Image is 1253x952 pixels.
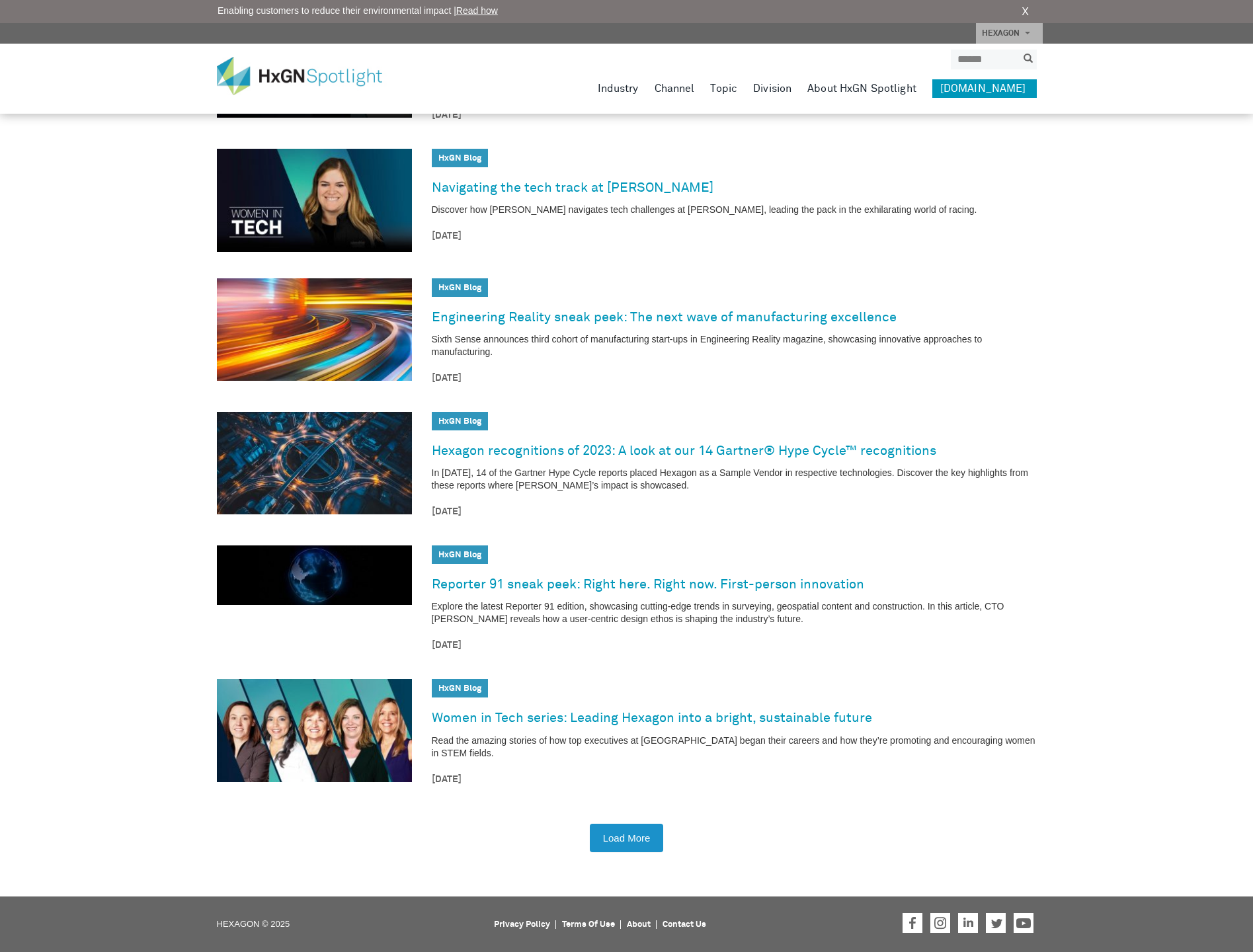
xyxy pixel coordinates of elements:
[1014,913,1033,933] a: Hexagon on Youtube
[432,639,1037,653] time: [DATE]
[807,79,916,98] a: About HxGN Spotlight
[432,440,936,461] a: Hexagon recognitions of 2023: A look at our 14 Gartner® Hype Cycle™ recognitions
[432,333,1037,358] p: Sixth Sense announces third cohort of manufacturing start-ups in Engineering Reality magazine, sh...
[217,149,412,251] img: Navigating the tech track at Hendrick Motorsports
[958,913,978,933] a: Hexagon on LinkedIn
[976,23,1043,44] a: HEXAGON
[598,79,639,98] a: Industry
[432,505,1037,519] time: [DATE]
[710,79,737,98] a: Topic
[432,467,1037,492] p: In [DATE], 14 of the Gartner Hype Cycle reports placed Hexagon as a Sample Vendor in respective t...
[655,79,695,98] a: Channel
[456,5,498,16] a: Read how
[432,600,1037,625] p: Explore the latest Reporter 91 edition, showcasing cutting-edge trends in surveying, geospatial c...
[562,920,615,929] a: Terms Of Use
[432,773,1037,787] time: [DATE]
[217,278,412,381] img: Engineering Reality sneak peek: The next wave of manufacturing excellence
[627,920,651,929] a: About
[494,920,550,929] a: Privacy Policy
[903,913,922,933] a: Hexagon on Facebook
[432,372,1037,385] time: [DATE]
[438,684,481,693] a: HxGN Blog
[663,920,706,929] a: Contact Us
[217,915,486,948] p: HEXAGON © 2025
[438,284,481,292] a: HxGN Blog
[932,79,1037,98] a: [DOMAIN_NAME]
[432,229,1037,243] time: [DATE]
[438,551,481,559] a: HxGN Blog
[1022,4,1029,20] a: X
[217,57,402,95] img: HxGN Spotlight
[432,307,897,328] a: Engineering Reality sneak peek: The next wave of manufacturing excellence
[438,417,481,426] a: HxGN Blog
[432,574,864,595] a: Reporter 91 sneak peek: Right here. Right now. First-person innovation
[432,177,713,198] a: Navigating the tech track at [PERSON_NAME]
[432,204,1037,216] p: Discover how [PERSON_NAME] navigates tech challenges at [PERSON_NAME], leading the pack in the ex...
[590,824,664,852] button: Load More
[217,412,412,514] img: Hexagon recognitions of 2023: A look at our 14 Gartner® Hype Cycle™ recognitions
[753,79,791,98] a: Division
[930,913,950,933] a: Hexagon on Instagram
[432,707,872,729] a: Women in Tech series: Leading Hexagon into a bright, sustainable future
[432,108,1037,122] time: [DATE]
[432,734,1037,760] p: Read the amazing stories of how top executives at [GEOGRAPHIC_DATA] began their careers and how t...
[217,545,412,604] img: Reporter 91 sneak peek: Right here. Right now. First-person innovation
[438,154,481,163] a: HxGN Blog
[218,4,498,18] span: Enabling customers to reduce their environmental impact |
[986,913,1006,933] a: Hexagon on Twitter
[217,679,412,781] img: Women in Tech series: Leading Hexagon into a bright, sustainable future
